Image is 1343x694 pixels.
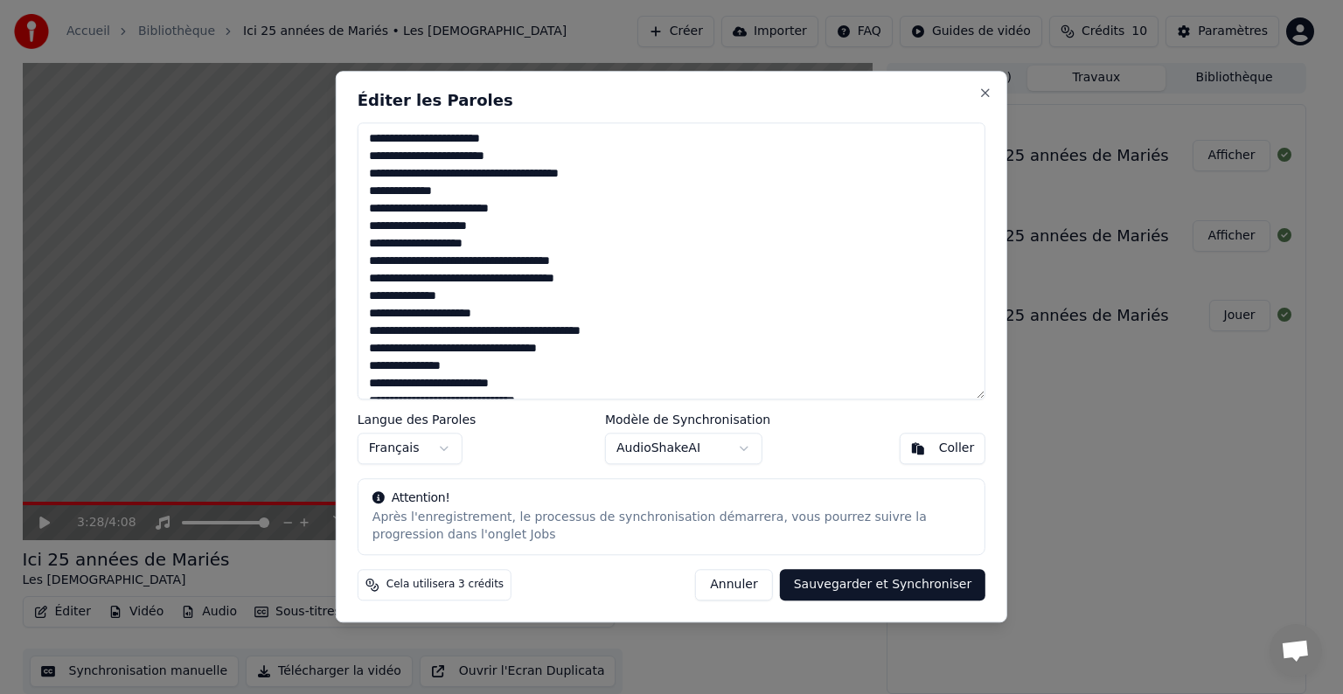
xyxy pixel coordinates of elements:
button: Sauvegarder et Synchroniser [780,570,986,601]
label: Langue des Paroles [358,414,477,427]
label: Modèle de Synchronisation [605,414,770,427]
div: Coller [939,441,975,458]
button: Annuler [695,570,772,601]
div: Attention! [372,490,971,508]
button: Coller [900,434,986,465]
div: Après l'enregistrement, le processus de synchronisation démarrera, vous pourrez suivre la progres... [372,510,971,545]
h2: Éditer les Paroles [358,93,985,108]
span: Cela utilisera 3 crédits [386,579,504,593]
